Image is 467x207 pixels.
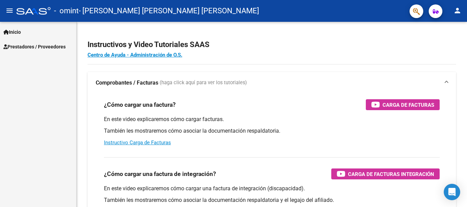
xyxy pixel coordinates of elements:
[348,170,434,178] span: Carga de Facturas Integración
[54,3,79,18] span: - omint
[104,196,440,204] p: También les mostraremos cómo asociar la documentación respaldatoria y el legajo del afiliado.
[104,169,216,179] h3: ¿Cómo cargar una factura de integración?
[160,79,247,87] span: (haga click aquí para ver los tutoriales)
[104,100,176,109] h3: ¿Cómo cargar una factura?
[79,3,259,18] span: - [PERSON_NAME] [PERSON_NAME] [PERSON_NAME]
[3,43,66,50] span: Prestadores / Proveedores
[104,139,171,146] a: Instructivo Carga de Facturas
[5,6,14,15] mat-icon: menu
[331,168,440,179] button: Carga de Facturas Integración
[96,79,158,87] strong: Comprobantes / Facturas
[104,116,440,123] p: En este video explicaremos cómo cargar facturas.
[444,184,460,200] div: Open Intercom Messenger
[88,52,182,58] a: Centro de Ayuda - Administración de O.S.
[104,127,440,135] p: También les mostraremos cómo asociar la documentación respaldatoria.
[366,99,440,110] button: Carga de Facturas
[383,101,434,109] span: Carga de Facturas
[88,38,456,51] h2: Instructivos y Video Tutoriales SAAS
[453,6,462,15] mat-icon: person
[3,28,21,36] span: Inicio
[104,185,440,192] p: En este video explicaremos cómo cargar una factura de integración (discapacidad).
[88,72,456,94] mat-expansion-panel-header: Comprobantes / Facturas (haga click aquí para ver los tutoriales)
